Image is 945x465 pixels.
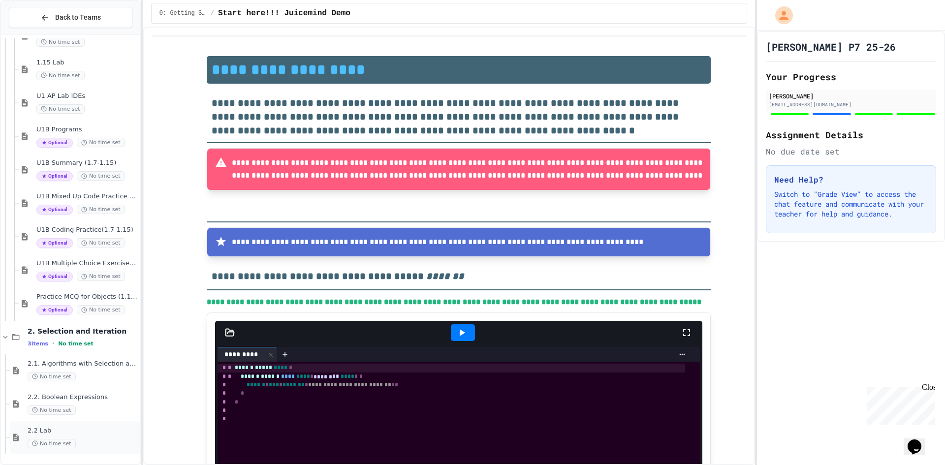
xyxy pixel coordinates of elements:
[77,171,125,181] span: No time set
[77,205,125,214] span: No time set
[28,372,76,381] span: No time set
[36,71,85,80] span: No time set
[36,272,73,281] span: Optional
[36,104,85,114] span: No time set
[28,341,48,347] span: 3 items
[218,7,350,19] span: Start here!!! Juicemind Demo
[36,192,138,201] span: U1B Mixed Up Code Practice 1b (1.7-1.15)
[765,4,795,27] div: My Account
[55,12,101,23] span: Back to Teams
[28,427,138,435] span: 2.2 Lab
[36,171,73,181] span: Optional
[28,393,138,402] span: 2.2. Boolean Expressions
[77,238,125,248] span: No time set
[36,293,138,301] span: Practice MCQ for Objects (1.12-1.14)
[36,305,73,315] span: Optional
[766,70,936,84] h2: Your Progress
[28,360,138,368] span: 2.1. Algorithms with Selection and Repetition
[159,9,207,17] span: 0: Getting Started
[36,125,138,134] span: U1B Programs
[28,405,76,415] span: No time set
[36,205,73,215] span: Optional
[36,226,138,234] span: U1B Coding Practice(1.7-1.15)
[36,138,73,148] span: Optional
[904,426,935,455] iframe: chat widget
[36,59,138,67] span: 1.15 Lab
[769,92,933,100] div: [PERSON_NAME]
[863,383,935,425] iframe: chat widget
[774,189,928,219] p: Switch to "Grade View" to access the chat feature and communicate with your teacher for help and ...
[4,4,68,62] div: Chat with us now!Close
[52,340,54,347] span: •
[58,341,94,347] span: No time set
[211,9,214,17] span: /
[766,128,936,142] h2: Assignment Details
[36,238,73,248] span: Optional
[769,101,933,108] div: [EMAIL_ADDRESS][DOMAIN_NAME]
[28,439,76,448] span: No time set
[9,7,132,28] button: Back to Teams
[77,272,125,281] span: No time set
[28,327,138,336] span: 2. Selection and Iteration
[766,40,896,54] h1: [PERSON_NAME] P7 25-26
[36,92,138,100] span: U1 AP Lab IDEs
[77,138,125,147] span: No time set
[77,305,125,314] span: No time set
[36,159,138,167] span: U1B Summary (1.7-1.15)
[774,174,928,186] h3: Need Help?
[36,37,85,47] span: No time set
[36,259,138,268] span: U1B Multiple Choice Exercises(1.9-1.15)
[766,146,936,157] div: No due date set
